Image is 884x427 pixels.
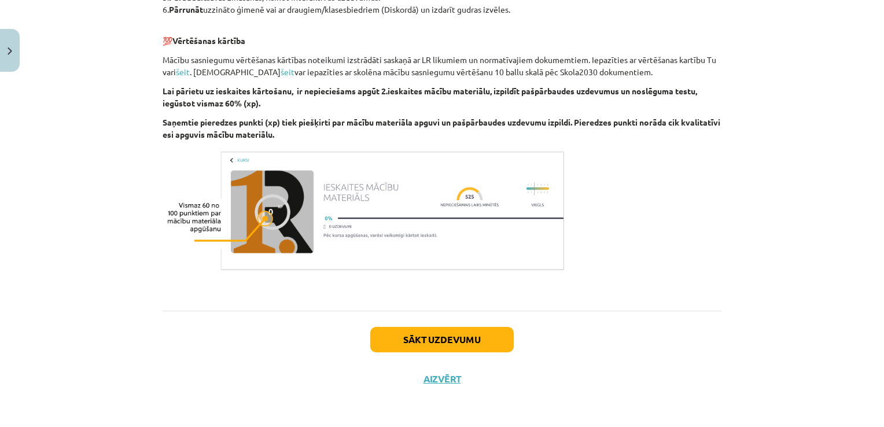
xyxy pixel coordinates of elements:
[172,35,245,46] b: Vērtēšanas kārtība
[163,86,697,108] b: Lai pārietu uz ieskaites kārtošanu, ir nepieciešams apgūt 2.ieskaites mācību materiālu, izpildīt ...
[163,54,721,78] p: Mācību sasniegumu vērtēšanas kārtības noteikumi izstrādāti saskaņā ar LR likumiem un normatīvajie...
[281,67,294,77] a: šeit
[176,67,190,77] a: šeit
[8,47,12,55] img: icon-close-lesson-0947bae3869378f0d4975bcd49f059093ad1ed9edebbc8119c70593378902aed.svg
[420,373,464,385] button: Aizvērt
[370,327,514,352] button: Sākt uzdevumu
[163,23,721,47] p: 💯
[163,117,720,139] b: Saņemtie pieredzes punkti (xp) tiek piešķirti par mācību materiāla apguvi un pašpārbaudes uzdevum...
[169,4,203,14] b: Pārrunāt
